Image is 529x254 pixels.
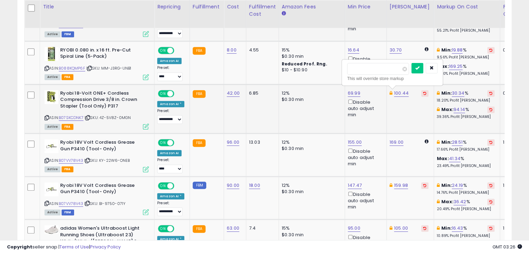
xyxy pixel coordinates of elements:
a: 42.00 [227,90,240,97]
div: Fulfillment [193,3,221,10]
b: Max: [441,198,454,205]
a: 96.00 [227,139,239,146]
div: % [437,90,495,103]
b: Min: [441,90,452,96]
b: Min: [441,182,452,189]
b: Min: [441,139,452,145]
p: 55.21% Profit [PERSON_NAME] [437,28,495,33]
div: Amazon AI * [157,101,184,107]
div: % [437,63,495,76]
span: OFF [173,140,184,146]
span: FBA [62,124,73,130]
img: 31xdI6PN8zL._SL40_.jpg [45,182,58,196]
a: 169.00 [390,139,403,146]
div: Repricing [157,3,187,10]
div: 1 [503,139,524,145]
th: The percentage added to the cost of goods (COGS) that forms the calculator for Min & Max prices. [434,0,500,28]
div: 0 [503,90,524,96]
div: ASIN: [45,139,149,172]
p: 39.36% Profit [PERSON_NAME] [437,114,495,119]
i: This overrides the store level min markup for this listing [437,91,440,95]
div: Min Price [348,3,384,10]
span: OFF [173,47,184,53]
div: $10 - $10.90 [282,67,339,73]
div: $0.30 min [282,232,339,238]
div: % [437,47,495,60]
div: 1 [503,225,524,231]
b: Min: [441,225,452,231]
div: $0.30 min [282,96,339,103]
div: Preset: [157,158,184,173]
a: 100.44 [394,90,409,97]
div: Fulfillable Quantity [503,3,527,18]
span: | SKU: MM-J3RG-UNB1 [86,65,131,71]
b: Min: [441,47,452,53]
i: This overrides the store level max markup for this listing [437,107,440,112]
p: 23.49% Profit [PERSON_NAME] [437,164,495,168]
a: 28.51 [452,139,463,146]
div: ASIN: [45,47,149,79]
div: Disable auto adjust min [348,190,381,211]
i: This overrides the store level Dynamic Max Price for this listing [390,91,392,95]
b: RYOBI 0.080 in. x 16 ft. Pre-Cut Spiral Line (5-Pack) [60,47,145,62]
div: Amazon Fees [282,3,342,10]
span: 2025-09-18 03:26 GMT [492,244,522,250]
div: 1 [503,182,524,189]
a: 94.14 [454,106,465,113]
div: % [437,106,495,119]
span: FBM [62,209,74,215]
a: 147.47 [348,182,362,189]
a: B088KQMP6F [59,65,85,71]
a: B07SKCDNK7 [59,115,83,121]
i: Revert to store-level Min Markup [489,92,492,95]
span: All listings currently available for purchase on Amazon [45,124,61,130]
div: [PERSON_NAME] [390,3,431,10]
small: FBA [193,225,206,233]
div: % [437,199,495,212]
div: 12% [282,90,339,96]
a: B07VV78V43 [59,158,83,164]
span: All listings currently available for purchase on Amazon [45,31,61,37]
img: 510meLq7CnL._SL40_.jpg [45,47,58,61]
a: 169.25 [449,63,463,70]
span: | SKU: 4Z-5V8Z-0MGN [85,115,131,120]
div: ASIN: [45,4,149,36]
div: Preset: [157,65,184,81]
p: 18.20% Profit [PERSON_NAME] [437,98,495,103]
div: Amazon AI [157,150,182,156]
div: Disable auto adjust min [348,98,381,118]
div: 13.03 [249,139,273,145]
a: 90.00 [227,182,239,189]
img: 31xdI6PN8zL._SL40_.jpg [45,139,58,153]
span: ON [159,90,167,96]
span: FBM [62,31,74,37]
div: 4.55 [249,47,273,53]
a: B07VV78V43 [59,201,83,207]
div: % [437,139,495,152]
a: 63.00 [227,225,239,232]
span: ON [159,47,167,53]
small: FBM [193,182,206,189]
a: 8.00 [227,47,237,54]
span: All listings currently available for purchase on Amazon [45,166,61,172]
div: Preset: [157,201,184,216]
b: Ryobi 18V Volt Cordless Grease Gun P3410 (Tool- Only) [60,139,145,154]
span: ON [159,140,167,146]
span: ON [159,183,167,189]
a: 95.00 [348,225,360,232]
a: 105.00 [394,225,408,232]
div: 15% [282,47,339,53]
i: Revert to store-level Max Markup [489,108,492,111]
div: $0.30 min [282,189,339,195]
i: Revert to store-level Dynamic Max Price [423,92,426,95]
div: ASIN: [45,182,149,215]
div: ASIN: [45,90,149,129]
small: FBA [193,47,206,55]
a: 30.70 [390,47,402,54]
span: FBA [62,166,73,172]
span: All listings currently available for purchase on Amazon [45,209,61,215]
p: 20.49% Profit [PERSON_NAME] [437,207,495,212]
div: Amazon AI [157,58,182,64]
img: 31E2jxwbOQL._SL40_.jpg [45,225,58,234]
div: 6.85 [249,90,273,96]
